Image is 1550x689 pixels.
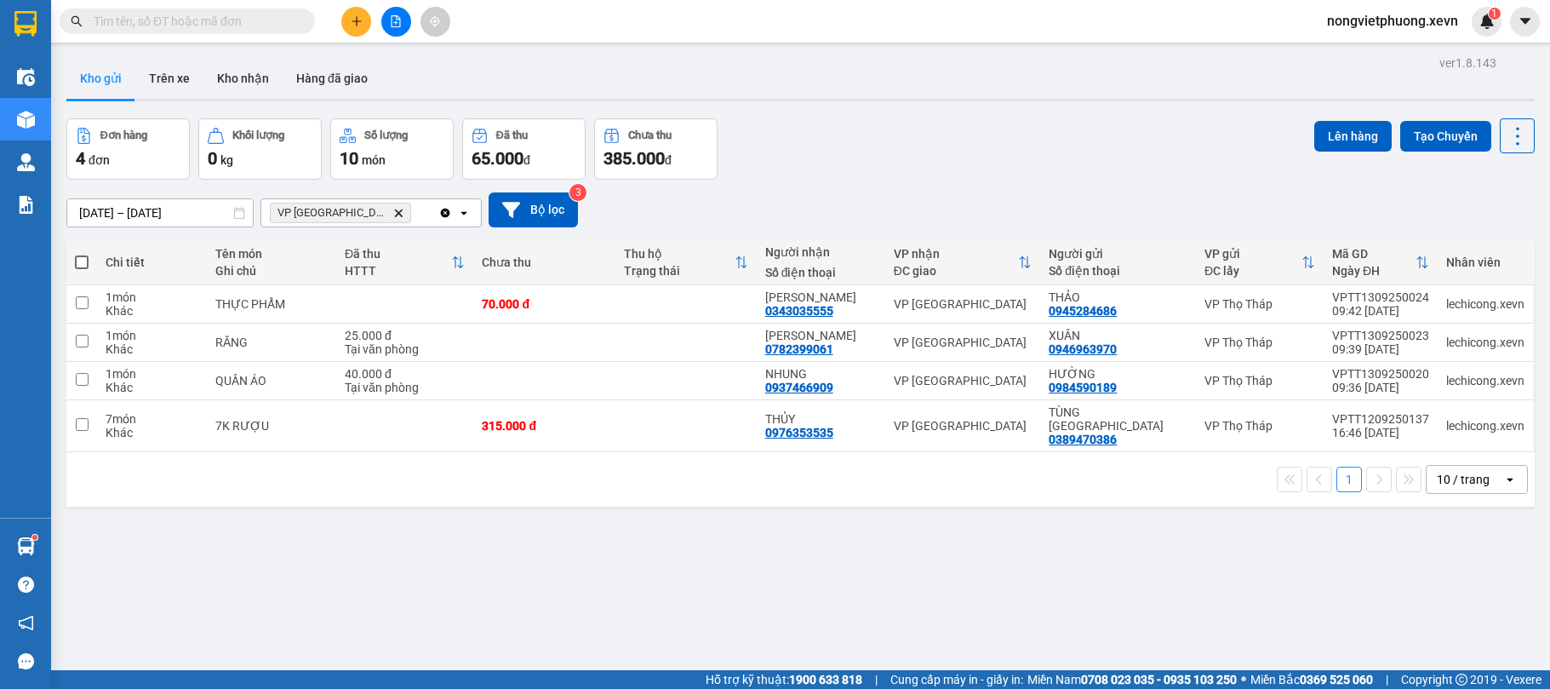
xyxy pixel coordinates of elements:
[1332,247,1416,261] div: Mã GD
[71,15,83,27] span: search
[594,118,718,180] button: Chưa thu385.000đ
[94,12,295,31] input: Tìm tên, số ĐT hoặc mã đơn
[1446,297,1524,311] div: lechicong.xevn
[106,342,198,356] div: Khác
[1332,329,1429,342] div: VPTT1309250023
[489,192,578,227] button: Bộ lọc
[106,381,198,394] div: Khác
[106,412,198,426] div: 7 món
[765,266,877,279] div: Số điện thoại
[1437,471,1490,488] div: 10 / trang
[1196,240,1324,285] th: Toggle SortBy
[1332,381,1429,394] div: 09:36 [DATE]
[1027,670,1237,689] span: Miền Nam
[1446,336,1524,349] div: lechicong.xevn
[496,129,528,141] div: Đã thu
[345,381,465,394] div: Tại văn phòng
[1489,8,1501,20] sup: 1
[1300,673,1373,686] strong: 0369 525 060
[628,129,672,141] div: Chưa thu
[569,184,586,201] sup: 3
[885,240,1041,285] th: Toggle SortBy
[1332,412,1429,426] div: VPTT1209250137
[1049,367,1187,381] div: HƯỜNG
[765,290,877,304] div: HOÀNG TIẾN
[523,153,530,167] span: đ
[706,670,862,689] span: Hỗ trợ kỹ thuật:
[1049,381,1117,394] div: 0984590189
[76,148,85,169] span: 4
[215,374,328,388] div: QUẦN ÁO
[1313,10,1472,32] span: nongvietphuong.xevn
[1204,419,1315,433] div: VP Thọ Tháp
[1446,419,1524,433] div: lechicong.xevn
[765,426,833,439] div: 0976353535
[482,297,606,311] div: 70.000 đ
[1250,670,1373,689] span: Miền Bắc
[765,367,877,381] div: NHUNG
[1456,674,1467,686] span: copyright
[765,412,877,426] div: THỦY
[1049,342,1117,356] div: 0946963970
[345,342,465,356] div: Tại văn phòng
[1332,426,1429,439] div: 16:46 [DATE]
[17,537,35,555] img: warehouse-icon
[1049,405,1187,433] div: TÙNG HÀ NỘI
[765,304,833,318] div: 0343035555
[345,264,451,278] div: HTTT
[341,7,371,37] button: plus
[1503,473,1517,486] svg: open
[17,196,35,214] img: solution-icon
[351,15,363,27] span: plus
[624,264,735,278] div: Trạng thái
[765,245,877,259] div: Người nhận
[603,148,665,169] span: 385.000
[208,148,217,169] span: 0
[875,670,878,689] span: |
[66,58,135,99] button: Kho gửi
[1049,433,1117,446] div: 0389470386
[215,297,328,311] div: THỰC PHẨM
[106,329,198,342] div: 1 món
[215,336,328,349] div: RĂNG
[330,118,454,180] button: Số lượng10món
[1332,264,1416,278] div: Ngày ĐH
[1049,290,1187,304] div: THẢO
[624,247,735,261] div: Thu hộ
[135,58,203,99] button: Trên xe
[215,419,328,433] div: 7K RƯỢU
[1400,121,1491,152] button: Tạo Chuyến
[215,247,328,261] div: Tên món
[894,336,1032,349] div: VP [GEOGRAPHIC_DATA]
[1049,329,1187,342] div: XUÂN
[789,673,862,686] strong: 1900 633 818
[364,129,408,141] div: Số lượng
[89,153,110,167] span: đơn
[1386,670,1388,689] span: |
[277,206,386,220] span: VP Ninh Bình
[232,129,284,141] div: Khối lượng
[472,148,523,169] span: 65.000
[1314,121,1392,152] button: Lên hàng
[390,15,402,27] span: file-add
[340,148,358,169] span: 10
[1332,367,1429,381] div: VPTT1309250020
[1446,374,1524,388] div: lechicong.xevn
[1204,297,1315,311] div: VP Thọ Tháp
[1518,14,1533,29] span: caret-down
[665,153,672,167] span: đ
[203,58,283,99] button: Kho nhận
[17,111,35,129] img: warehouse-icon
[1491,8,1497,20] span: 1
[18,653,34,669] span: message
[220,153,233,167] span: kg
[1479,14,1495,29] img: icon-new-feature
[1049,304,1117,318] div: 0945284686
[1204,247,1301,261] div: VP gửi
[415,204,416,221] input: Selected VP Ninh Bình.
[362,153,386,167] span: món
[100,129,147,141] div: Đơn hàng
[32,535,37,540] sup: 1
[765,329,877,342] div: MINH NGỌC
[1336,467,1362,492] button: 1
